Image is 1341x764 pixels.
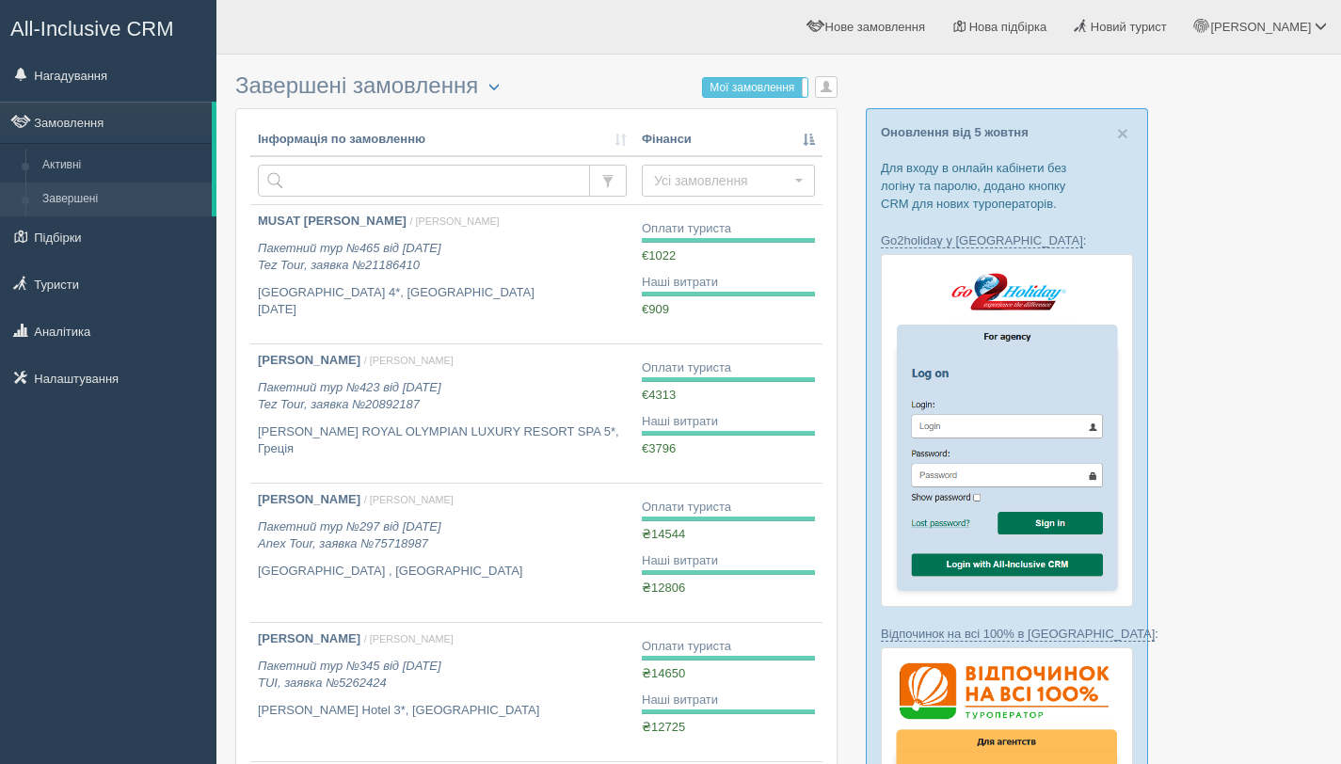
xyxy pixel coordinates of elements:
span: €1022 [642,248,676,263]
a: [PERSON_NAME] / [PERSON_NAME] Пакетний тур №423 від [DATE]Tez Tour, заявка №20892187 [PERSON_NAME... [250,344,634,483]
div: Оплати туриста [642,499,815,517]
span: Нове замовлення [825,20,925,34]
b: [PERSON_NAME] [258,353,360,367]
span: / [PERSON_NAME] [364,355,454,366]
div: Наші витрати [642,413,815,431]
p: Для входу в онлайн кабінети без логіну та паролю, додано кнопку CRM для нових туроператорів. [881,159,1133,213]
span: ₴14544 [642,527,685,541]
i: Пакетний тур №297 від [DATE] Anex Tour, заявка №75718987 [258,519,441,551]
button: Close [1117,123,1128,143]
span: Новий турист [1091,20,1167,34]
a: Оновлення від 5 жовтня [881,125,1029,139]
input: Пошук за номером замовлення, ПІБ або паспортом туриста [258,165,590,197]
b: MUSAT [PERSON_NAME] [258,214,407,228]
span: / [PERSON_NAME] [364,494,454,505]
b: [PERSON_NAME] [258,631,360,645]
label: Мої замовлення [703,78,807,97]
div: Оплати туриста [642,638,815,656]
a: MUSAT [PERSON_NAME] / [PERSON_NAME] Пакетний тур №465 від [DATE]Tez Tour, заявка №21186410 [GEOGR... [250,205,634,343]
div: Наші витрати [642,274,815,292]
span: Нова підбірка [969,20,1047,34]
a: Фінанси [642,131,815,149]
p: [GEOGRAPHIC_DATA] , [GEOGRAPHIC_DATA] [258,563,627,581]
i: Пакетний тур №465 від [DATE] Tez Tour, заявка №21186410 [258,241,441,273]
span: €909 [642,302,669,316]
span: [PERSON_NAME] [1210,20,1311,34]
p: [PERSON_NAME] ROYAL OLYMPIAN LUXURY RESORT SPA 5*, Греція [258,423,627,458]
p: : [881,231,1133,249]
button: Усі замовлення [642,165,815,197]
span: €3796 [642,441,676,455]
a: [PERSON_NAME] / [PERSON_NAME] Пакетний тур №297 від [DATE]Anex Tour, заявка №75718987 [GEOGRAPHIC... [250,484,634,622]
img: go2holiday-login-via-crm-for-travel-agents.png [881,254,1133,607]
div: Наші витрати [642,692,815,709]
span: All-Inclusive CRM [10,17,174,40]
span: ₴12806 [642,581,685,595]
a: Go2holiday у [GEOGRAPHIC_DATA] [881,233,1083,248]
a: Завершені [34,183,212,216]
span: / [PERSON_NAME] [364,633,454,645]
p: [GEOGRAPHIC_DATA] 4*, [GEOGRAPHIC_DATA] [DATE] [258,284,627,319]
a: Інформація по замовленню [258,131,627,149]
i: Пакетний тур №345 від [DATE] TUI, заявка №5262424 [258,659,441,691]
div: Оплати туриста [642,359,815,377]
div: Наші витрати [642,552,815,570]
span: ₴14650 [642,666,685,680]
a: All-Inclusive CRM [1,1,216,53]
span: ₴12725 [642,720,685,734]
span: / [PERSON_NAME] [410,215,500,227]
a: Активні [34,149,212,183]
div: Оплати туриста [642,220,815,238]
i: Пакетний тур №423 від [DATE] Tez Tour, заявка №20892187 [258,380,441,412]
span: €4313 [642,388,676,402]
a: Відпочинок на всі 100% в [GEOGRAPHIC_DATA] [881,627,1155,642]
span: × [1117,122,1128,144]
p: [PERSON_NAME] Hotel 3*, [GEOGRAPHIC_DATA] [258,702,627,720]
span: Усі замовлення [654,171,790,190]
b: [PERSON_NAME] [258,492,360,506]
a: [PERSON_NAME] / [PERSON_NAME] Пакетний тур №345 від [DATE]TUI, заявка №5262424 [PERSON_NAME] Hote... [250,623,634,761]
h3: Завершені замовлення [235,73,838,99]
p: : [881,625,1133,643]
